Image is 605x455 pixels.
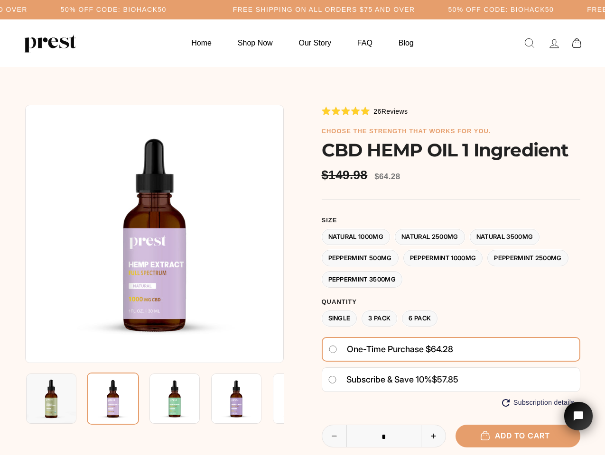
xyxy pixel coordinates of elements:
[346,374,432,384] span: Subscribe & save 10%
[402,310,437,327] label: 6 Pack
[421,425,446,447] button: Increase item quantity by one
[61,6,167,14] h5: 50% OFF CODE: BIOHACK50
[328,346,337,353] input: One-time purchase $64.28
[233,6,415,14] h5: Free Shipping on all orders $75 and over
[345,34,384,52] a: FAQ
[226,34,285,52] a: Shop Now
[456,425,580,447] button: Add to cart
[362,310,397,327] label: 3 Pack
[26,373,76,424] img: CBD HEMP OIL 1 Ingredient
[322,168,370,182] span: $149.98
[382,108,408,115] span: Reviews
[24,34,76,53] img: PREST ORGANICS
[387,34,426,52] a: Blog
[179,34,425,52] ul: Primary
[322,250,399,266] label: Peppermint 500MG
[552,389,605,455] iframe: Tidio Chat
[322,425,446,448] input: quantity
[403,250,483,266] label: Peppermint 1000MG
[395,229,465,246] label: Natural 2500MG
[179,34,223,52] a: Home
[87,373,139,425] img: CBD HEMP OIL 1 Ingredient
[373,108,381,115] span: 26
[470,229,540,246] label: Natural 3500MG
[322,271,403,288] label: Peppermint 3500MG
[273,373,323,424] img: CBD HEMP OIL 1 Ingredient
[347,341,453,358] span: One-time purchase $64.28
[149,373,200,424] img: CBD HEMP OIL 1 Ingredient
[513,399,574,407] span: Subscription details
[322,217,580,224] label: Size
[328,376,337,383] input: Subscribe & save 10%$57.85
[322,229,391,246] label: Natural 1000MG
[487,250,568,266] label: Peppermint 2500MG
[322,310,357,327] label: Single
[322,425,347,447] button: Reduce item quantity by one
[432,374,458,384] span: $57.85
[485,431,550,440] span: Add to cart
[211,373,261,424] img: CBD HEMP OIL 1 Ingredient
[25,105,284,363] img: CBD HEMP OIL 1 Ingredient
[322,139,580,161] h1: CBD HEMP OIL 1 Ingredient
[502,399,574,407] button: Subscription details
[448,6,554,14] h5: 50% OFF CODE: BIOHACK50
[322,298,580,306] label: Quantity
[322,127,580,135] h6: choose the strength that works for you.
[374,172,400,181] span: $64.28
[287,34,343,52] a: Our Story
